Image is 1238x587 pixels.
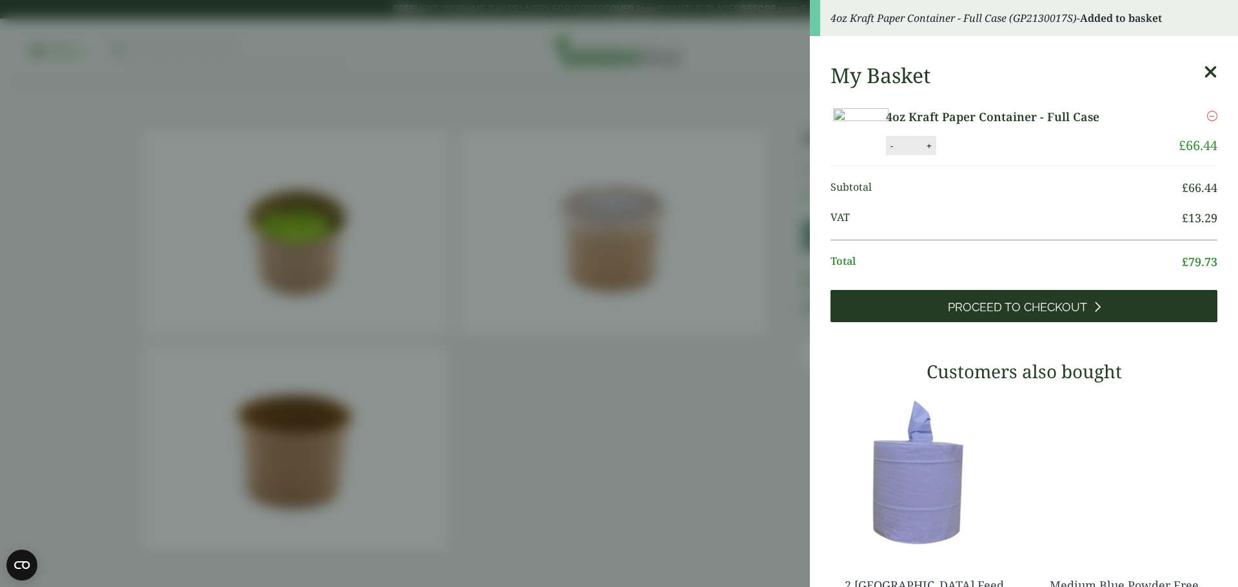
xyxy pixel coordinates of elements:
[1179,137,1186,154] span: £
[1182,254,1188,269] span: £
[830,209,1182,227] span: VAT
[830,63,930,88] h2: My Basket
[1182,210,1188,226] span: £
[830,361,1217,383] h3: Customers also bought
[1182,180,1188,195] span: £
[830,290,1217,322] a: Proceed to Checkout
[887,140,897,151] button: -
[923,140,936,151] button: +
[6,550,37,581] button: Open CMP widget
[1080,11,1162,25] strong: Added to basket
[1182,180,1217,195] bdi: 66.44
[830,11,1077,25] em: 4oz Kraft Paper Container - Full Case (GP2130017S)
[1207,108,1217,124] a: Remove this item
[1179,137,1217,154] bdi: 66.44
[830,179,1182,197] span: Subtotal
[1182,254,1217,269] bdi: 79.73
[1182,210,1217,226] bdi: 13.29
[830,392,1017,553] img: 3630017-2-Ply-Blue-Centre-Feed-104m
[830,253,1182,271] span: Total
[886,108,1139,126] a: 4oz Kraft Paper Container - Full Case
[948,300,1087,314] span: Proceed to Checkout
